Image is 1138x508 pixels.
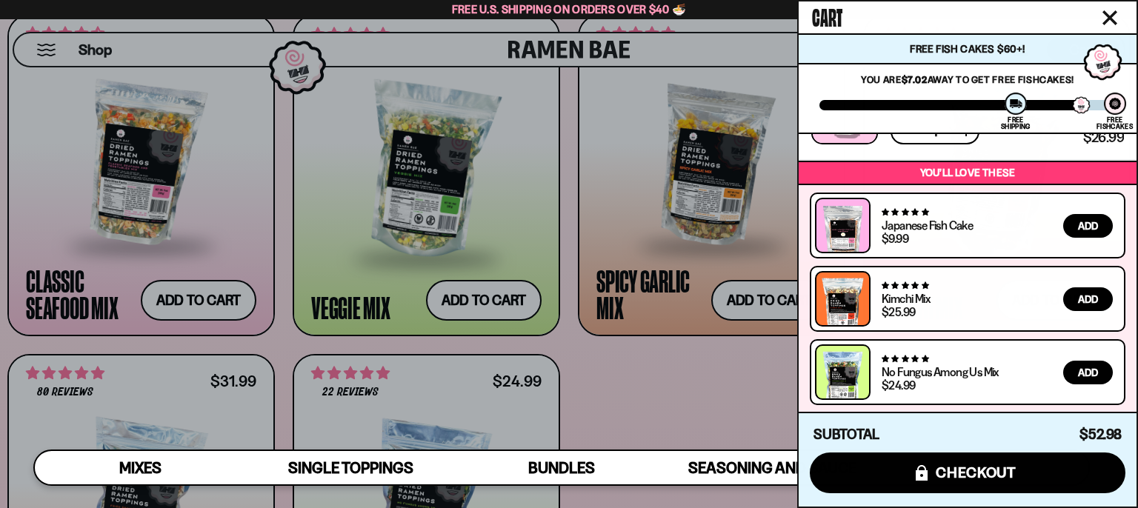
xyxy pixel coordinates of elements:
span: checkout [936,464,1016,481]
span: Mixes [119,458,162,477]
div: $24.99 [882,379,915,391]
p: You are away to get Free Fishcakes! [819,73,1116,85]
a: Japanese Fish Cake [882,218,973,233]
span: 4.77 stars [882,207,928,217]
span: Free Fish Cakes $60+! [910,42,1025,56]
button: Add [1063,287,1113,311]
span: 4.76 stars [882,281,928,290]
h4: Subtotal [813,427,879,442]
span: Single Toppings [288,458,413,477]
span: Bundles [528,458,595,477]
span: Add [1078,294,1098,304]
span: Add [1078,367,1098,378]
a: Bundles [456,451,667,484]
div: $25.99 [882,306,915,318]
span: $26.99 [1083,131,1124,144]
a: Mixes [35,451,245,484]
button: Close cart [1099,7,1121,29]
button: Add [1063,214,1113,238]
span: 4.82 stars [882,354,928,364]
strong: $7.02 [902,73,928,85]
span: Seasoning and Sauce [688,458,856,477]
div: Free Fishcakes [1097,116,1133,130]
p: You’ll love these [802,166,1133,180]
a: Single Toppings [245,451,456,484]
span: Add [1078,221,1098,231]
span: 1 [923,126,947,138]
a: Kimchi Mix [882,291,930,306]
span: Free U.S. Shipping on Orders over $40 🍜 [452,2,687,16]
a: No Fungus Among Us Mix [882,364,999,379]
div: Free Shipping [1001,116,1030,130]
span: Cart [812,1,842,30]
button: checkout [810,452,1125,493]
span: $52.98 [1079,426,1122,443]
div: $9.99 [882,233,908,244]
a: Seasoning and Sauce [667,451,877,484]
button: Add [1063,361,1113,384]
